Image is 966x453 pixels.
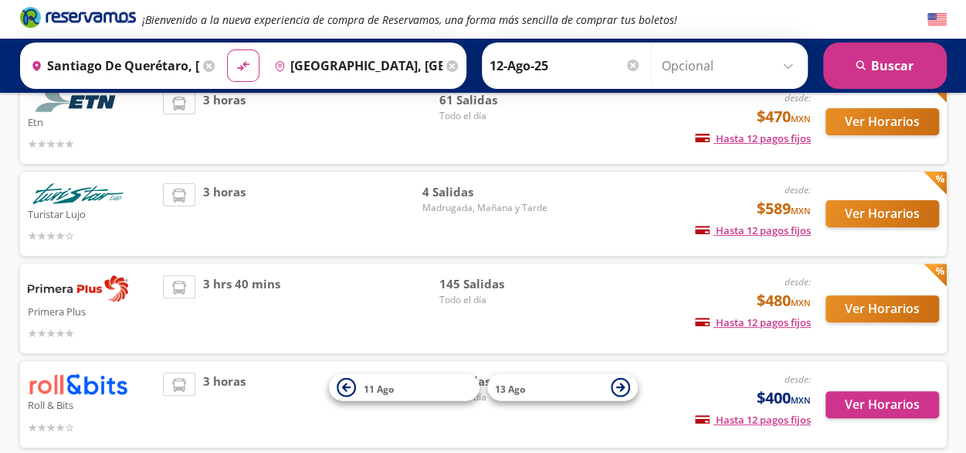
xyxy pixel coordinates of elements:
[28,301,156,320] p: Primera Plus
[20,5,136,29] i: Brand Logo
[439,373,547,390] span: 8 Salidas
[823,43,947,89] button: Buscar
[757,197,811,220] span: $589
[785,275,811,288] em: desde:
[791,394,811,406] small: MXN
[439,91,547,109] span: 61 Salidas
[203,373,246,435] span: 3 horas
[439,275,547,293] span: 145 Salidas
[927,10,947,29] button: English
[203,275,280,342] span: 3 hrs 40 mins
[28,275,128,301] img: Primera Plus
[28,395,156,414] p: Roll & Bits
[28,112,156,131] p: Etn
[695,223,811,237] span: Hasta 12 pagos fijos
[785,373,811,386] em: desde:
[757,105,811,128] span: $470
[487,374,638,401] button: 13 Ago
[825,295,939,322] button: Ver Horarios
[825,108,939,135] button: Ver Horarios
[28,91,128,112] img: Etn
[203,91,246,152] span: 3 horas
[825,391,939,418] button: Ver Horarios
[364,382,394,395] span: 11 Ago
[825,200,939,227] button: Ver Horarios
[785,91,811,104] em: desde:
[757,289,811,312] span: $480
[268,46,442,85] input: Buscar Destino
[329,374,480,401] button: 11 Ago
[20,5,136,33] a: Brand Logo
[785,183,811,196] em: desde:
[439,109,547,123] span: Todo el día
[25,46,199,85] input: Buscar Origen
[495,382,525,395] span: 13 Ago
[662,46,800,85] input: Opcional
[422,201,547,215] span: Madrugada, Mañana y Tarde
[439,293,547,307] span: Todo el día
[757,387,811,410] span: $400
[203,183,246,244] span: 3 horas
[791,297,811,308] small: MXN
[695,131,811,145] span: Hasta 12 pagos fijos
[28,204,156,223] p: Turistar Lujo
[28,373,128,395] img: Roll & Bits
[422,183,547,201] span: 4 Salidas
[28,183,128,204] img: Turistar Lujo
[791,205,811,216] small: MXN
[695,413,811,427] span: Hasta 12 pagos fijos
[142,12,677,27] em: ¡Bienvenido a la nueva experiencia de compra de Reservamos, una forma más sencilla de comprar tus...
[791,113,811,124] small: MXN
[695,315,811,329] span: Hasta 12 pagos fijos
[490,46,641,85] input: Elegir Fecha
